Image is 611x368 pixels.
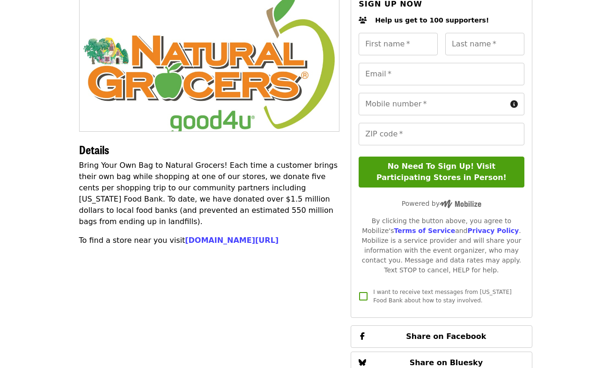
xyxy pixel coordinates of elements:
[359,123,524,145] input: ZIP code
[359,157,524,188] button: No Need To Sign Up! Visit Participating Stores in Person!
[445,33,524,55] input: Last name
[359,93,506,115] input: Mobile number
[79,235,340,246] p: To find a store near you visit
[373,289,511,304] span: I want to receive text messages from [US_STATE] Food Bank about how to stay involved.
[410,358,483,367] span: Share on Bluesky
[402,200,481,207] span: Powered by
[185,236,279,245] a: [DOMAIN_NAME][URL]
[375,16,489,24] span: Help us get to 100 supporters!
[510,100,518,109] i: circle-info icon
[406,332,486,341] span: Share on Facebook
[351,325,532,348] button: Share on Facebook
[394,227,455,234] a: Terms of Service
[467,227,519,234] a: Privacy Policy
[440,200,481,208] img: Powered by Mobilize
[359,63,524,85] input: Email
[79,141,109,158] span: Details
[359,16,367,24] i: users icon
[359,216,524,275] div: By clicking the button above, you agree to Mobilize's and . Mobilize is a service provider and wi...
[79,160,340,227] p: Bring Your Own Bag to Natural Grocers! Each time a customer brings their own bag while shopping a...
[359,33,438,55] input: First name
